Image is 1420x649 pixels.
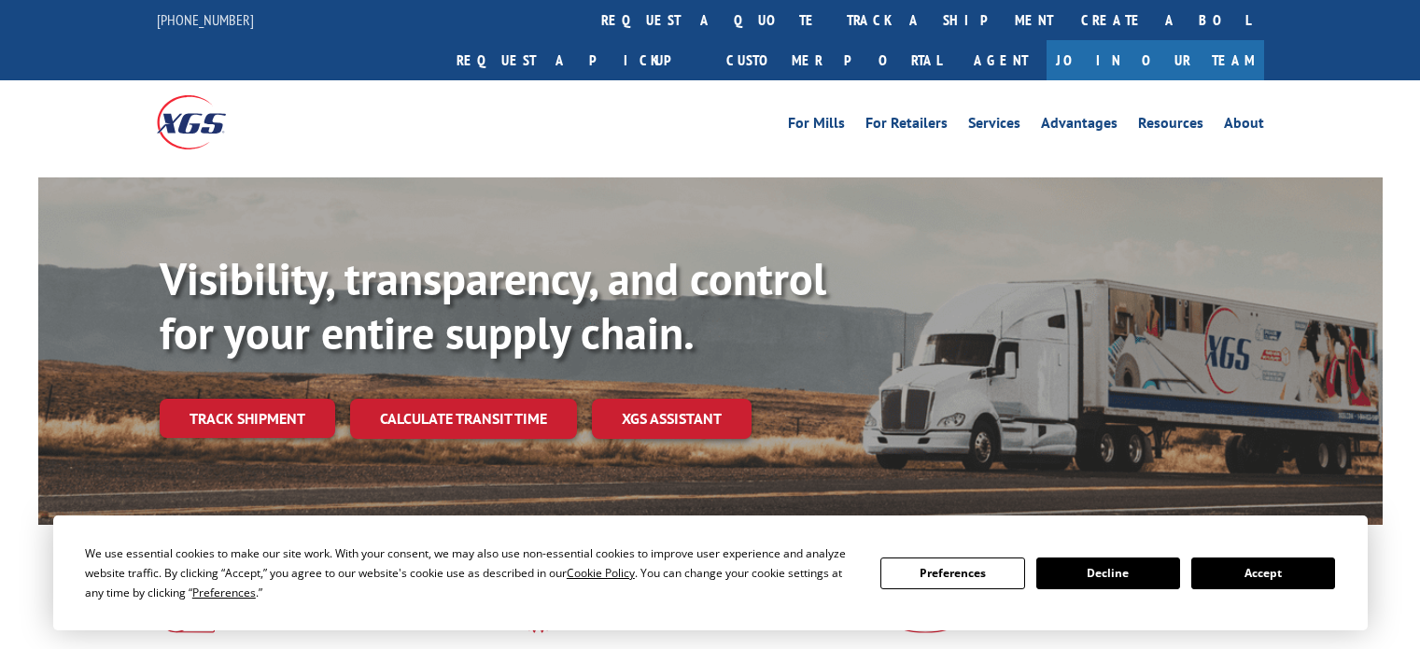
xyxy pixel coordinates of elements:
button: Decline [1036,557,1180,589]
span: Cookie Policy [567,565,635,581]
b: Visibility, transparency, and control for your entire supply chain. [160,249,826,361]
a: Advantages [1041,116,1118,136]
span: Preferences [192,585,256,600]
button: Preferences [880,557,1024,589]
a: XGS ASSISTANT [592,399,752,439]
a: For Mills [788,116,845,136]
a: Request a pickup [443,40,712,80]
a: Services [968,116,1020,136]
button: Accept [1191,557,1335,589]
div: Cookie Consent Prompt [53,515,1368,630]
a: Agent [955,40,1047,80]
div: We use essential cookies to make our site work. With your consent, we may also use non-essential ... [85,543,858,602]
a: [PHONE_NUMBER] [157,10,254,29]
a: For Retailers [865,116,948,136]
a: Customer Portal [712,40,955,80]
a: Resources [1138,116,1203,136]
a: Track shipment [160,399,335,438]
a: Calculate transit time [350,399,577,439]
a: Join Our Team [1047,40,1264,80]
a: About [1224,116,1264,136]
